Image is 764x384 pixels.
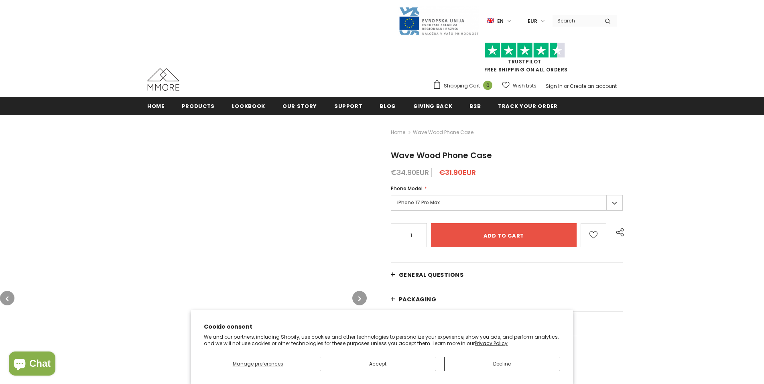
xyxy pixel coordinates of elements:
[564,83,569,89] span: or
[513,82,536,90] span: Wish Lists
[399,271,464,279] span: General Questions
[391,195,623,211] label: iPhone 17 Pro Max
[204,334,560,346] p: We and our partners, including Shopify, use cookies and other technologies to personalize your ex...
[498,102,557,110] span: Track your order
[483,81,492,90] span: 0
[391,185,423,192] span: Phone Model
[433,46,617,73] span: FREE SHIPPING ON ALL ORDERS
[433,80,496,92] a: Shopping Cart 0
[498,97,557,115] a: Track your order
[391,263,623,287] a: General Questions
[334,97,363,115] a: support
[469,102,481,110] span: B2B
[469,97,481,115] a: B2B
[147,97,165,115] a: Home
[413,128,473,137] span: Wave Wood Phone Case
[204,323,560,331] h2: Cookie consent
[6,351,58,378] inbox-online-store-chat: Shopify online store chat
[508,58,541,65] a: Trustpilot
[475,340,508,347] a: Privacy Policy
[147,102,165,110] span: Home
[570,83,617,89] a: Create an account
[232,97,265,115] a: Lookbook
[282,102,317,110] span: Our Story
[485,43,565,58] img: Trust Pilot Stars
[204,357,312,371] button: Manage preferences
[391,167,429,177] span: €34.90EUR
[147,68,179,91] img: MMORE Cases
[380,102,396,110] span: Blog
[553,15,599,26] input: Search Site
[182,97,215,115] a: Products
[528,17,537,25] span: EUR
[398,17,479,24] a: Javni Razpis
[497,17,504,25] span: en
[444,357,561,371] button: Decline
[182,102,215,110] span: Products
[413,97,452,115] a: Giving back
[439,167,476,177] span: €31.90EUR
[413,102,452,110] span: Giving back
[380,97,396,115] a: Blog
[233,360,283,367] span: Manage preferences
[320,357,436,371] button: Accept
[546,83,563,89] a: Sign In
[391,287,623,311] a: PACKAGING
[398,6,479,36] img: Javni Razpis
[334,102,363,110] span: support
[431,223,577,247] input: Add to cart
[232,102,265,110] span: Lookbook
[399,295,437,303] span: PACKAGING
[444,82,480,90] span: Shopping Cart
[487,18,494,24] img: i-lang-1.png
[391,128,405,137] a: Home
[502,79,536,93] a: Wish Lists
[391,150,492,161] span: Wave Wood Phone Case
[282,97,317,115] a: Our Story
